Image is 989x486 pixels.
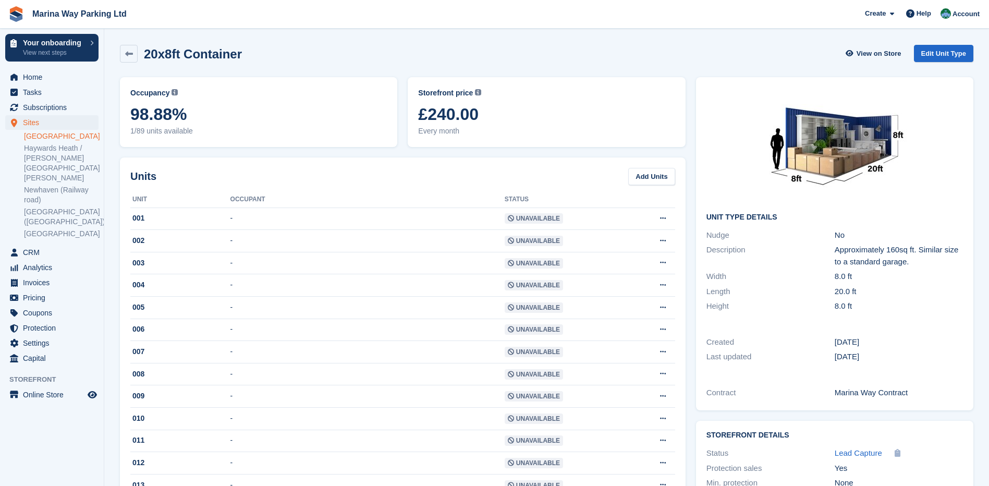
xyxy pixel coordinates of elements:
[23,39,85,46] p: Your onboarding
[23,245,86,260] span: CRM
[130,391,230,402] div: 009
[23,275,86,290] span: Invoices
[144,47,242,61] h2: 20x8ft Container
[418,88,473,99] span: Storefront price
[5,290,99,305] a: menu
[230,341,505,363] td: -
[835,448,882,457] span: Lead Capture
[130,126,387,137] span: 1/89 units available
[130,191,230,208] th: Unit
[230,274,505,297] td: -
[505,191,629,208] th: Status
[5,100,99,115] a: menu
[857,48,901,59] span: View on Store
[23,115,86,130] span: Sites
[5,351,99,366] a: menu
[706,351,835,363] div: Last updated
[130,413,230,424] div: 010
[914,45,973,62] a: Edit Unit Type
[23,290,86,305] span: Pricing
[706,244,835,268] div: Description
[706,213,963,222] h2: Unit Type details
[24,229,99,239] a: [GEOGRAPHIC_DATA]
[505,369,563,380] span: Unavailable
[24,143,99,183] a: Haywards Heath / [PERSON_NAME][GEOGRAPHIC_DATA][PERSON_NAME]
[505,280,563,290] span: Unavailable
[130,346,230,357] div: 007
[865,8,886,19] span: Create
[130,258,230,269] div: 003
[230,230,505,252] td: -
[230,385,505,408] td: -
[418,126,675,137] span: Every month
[23,100,86,115] span: Subscriptions
[835,387,963,399] div: Marina Way Contract
[23,351,86,366] span: Capital
[505,258,563,269] span: Unavailable
[130,105,387,124] span: 98.88%
[230,191,505,208] th: Occupant
[835,336,963,348] div: [DATE]
[5,115,99,130] a: menu
[230,363,505,385] td: -
[23,336,86,350] span: Settings
[172,89,178,95] img: icon-info-grey-7440780725fd019a000dd9b08b2336e03edf1995a4989e88bcd33f0948082b44.svg
[505,347,563,357] span: Unavailable
[505,324,563,335] span: Unavailable
[230,297,505,319] td: -
[24,131,99,141] a: [GEOGRAPHIC_DATA]
[835,447,882,459] a: Lead Capture
[230,452,505,475] td: -
[23,70,86,84] span: Home
[5,260,99,275] a: menu
[8,6,24,22] img: stora-icon-8386f47178a22dfd0bd8f6a31ec36ba5ce8667c1dd55bd0f319d3a0aa187defe.svg
[835,229,963,241] div: No
[505,391,563,402] span: Unavailable
[28,5,131,22] a: Marina Way Parking Ltd
[230,252,505,274] td: -
[835,271,963,283] div: 8.0 ft
[9,374,104,385] span: Storefront
[5,275,99,290] a: menu
[230,208,505,230] td: -
[86,388,99,401] a: Preview store
[230,319,505,341] td: -
[5,245,99,260] a: menu
[835,463,963,475] div: Yes
[418,105,675,124] span: £240.00
[835,286,963,298] div: 20.0 ft
[130,302,230,313] div: 005
[706,447,835,459] div: Status
[706,271,835,283] div: Width
[130,435,230,446] div: 011
[130,88,169,99] span: Occupancy
[5,336,99,350] a: menu
[706,286,835,298] div: Length
[5,70,99,84] a: menu
[23,387,86,402] span: Online Store
[130,369,230,380] div: 008
[505,414,563,424] span: Unavailable
[706,463,835,475] div: Protection sales
[23,321,86,335] span: Protection
[130,280,230,290] div: 004
[23,306,86,320] span: Coupons
[130,213,230,224] div: 001
[5,387,99,402] a: menu
[706,300,835,312] div: Height
[706,229,835,241] div: Nudge
[23,260,86,275] span: Analytics
[505,302,563,313] span: Unavailable
[24,185,99,205] a: Newhaven (Railway road)
[628,168,675,185] a: Add Units
[130,168,156,184] h2: Units
[230,430,505,452] td: -
[505,458,563,468] span: Unavailable
[230,408,505,430] td: -
[505,213,563,224] span: Unavailable
[756,88,913,205] img: 20-ft-container%20(7).jpg
[706,336,835,348] div: Created
[23,85,86,100] span: Tasks
[5,34,99,62] a: Your onboarding View next steps
[941,8,951,19] img: Paul Lewis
